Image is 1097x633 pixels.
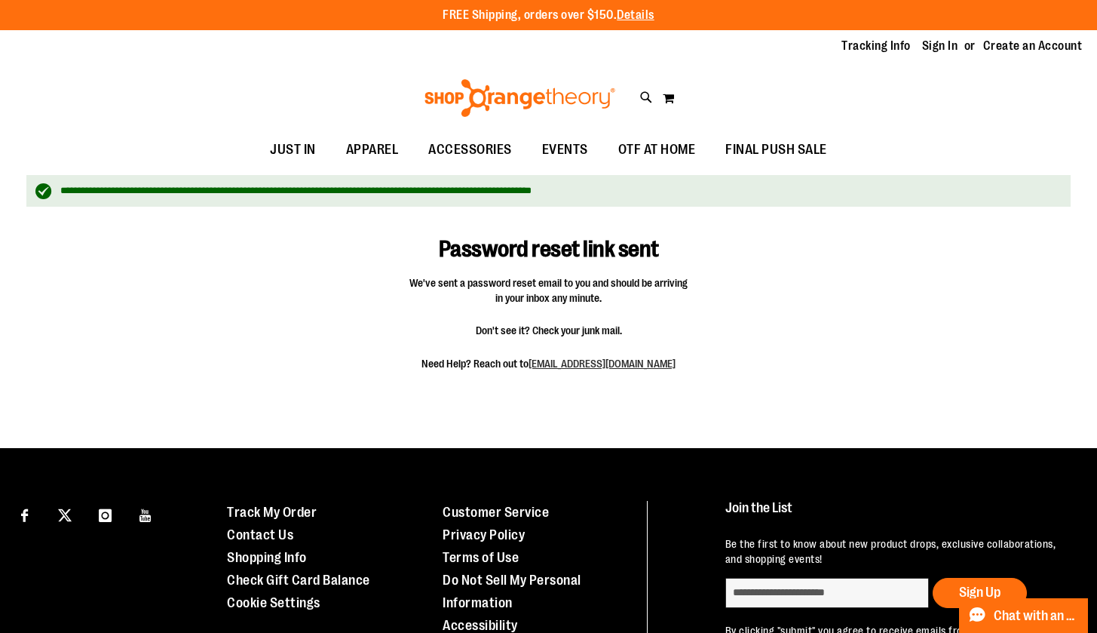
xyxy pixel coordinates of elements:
a: Terms of Use [443,550,519,565]
img: Shop Orangetheory [422,79,617,117]
span: We've sent a password reset email to you and should be arriving in your inbox any minute. [409,275,688,306]
h1: Password reset link sent [372,214,725,263]
a: Create an Account [983,38,1083,54]
span: APPAREL [346,133,399,167]
span: OTF AT HOME [618,133,696,167]
span: Need Help? Reach out to [409,356,688,371]
a: Contact Us [227,527,293,542]
a: Do Not Sell My Personal Information [443,573,581,610]
a: Visit our Instagram page [92,501,118,527]
span: JUST IN [270,133,316,167]
button: Chat with an Expert [959,598,1089,633]
span: Don't see it? Check your junk mail. [409,323,688,338]
a: Details [617,8,654,22]
span: FINAL PUSH SALE [725,133,827,167]
a: Tracking Info [841,38,911,54]
a: Accessibility [443,618,518,633]
a: Check Gift Card Balance [227,573,370,588]
a: Visit our Youtube page [133,501,159,527]
h4: Join the List [725,501,1068,529]
a: Cookie Settings [227,595,320,610]
button: Sign Up [933,578,1027,608]
p: Be the first to know about new product drops, exclusive collaborations, and shopping events! [725,536,1068,567]
a: Visit our Facebook page [11,501,38,527]
span: Chat with an Expert [994,609,1079,623]
span: Sign Up [959,585,1000,600]
a: Track My Order [227,505,317,520]
a: Privacy Policy [443,527,525,542]
img: Twitter [58,509,72,522]
a: Sign In [922,38,958,54]
a: Visit our X page [52,501,78,527]
p: FREE Shipping, orders over $150. [443,7,654,24]
a: [EMAIL_ADDRESS][DOMAIN_NAME] [529,358,676,370]
a: Shopping Info [227,550,307,565]
a: Customer Service [443,505,549,520]
span: ACCESSORIES [428,133,512,167]
span: EVENTS [542,133,588,167]
input: enter email [725,578,929,608]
